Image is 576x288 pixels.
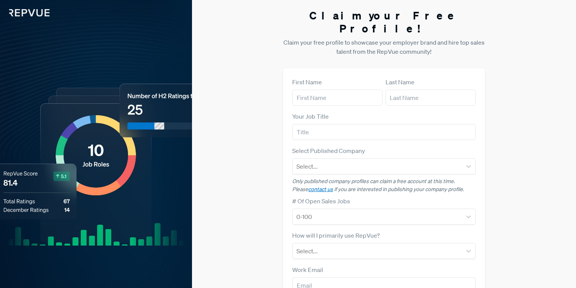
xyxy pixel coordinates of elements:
label: Work Email [292,265,323,274]
label: Select Published Company [292,146,365,155]
h3: Claim your Free Profile! [283,9,485,35]
input: Last Name [386,90,476,106]
label: First Name [292,77,322,87]
label: How will I primarily use RepVue? [292,231,380,240]
p: Only published company profiles can claim a free account at this time. Please if you are interest... [292,177,475,193]
input: Title [292,124,475,140]
label: Last Name [386,77,414,87]
label: Your Job Title [292,112,329,121]
input: First Name [292,90,382,106]
p: Claim your free profile to showcase your employer brand and hire top sales talent from the RepVue... [283,38,485,56]
a: contact us [308,186,333,193]
label: # Of Open Sales Jobs [292,196,350,206]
